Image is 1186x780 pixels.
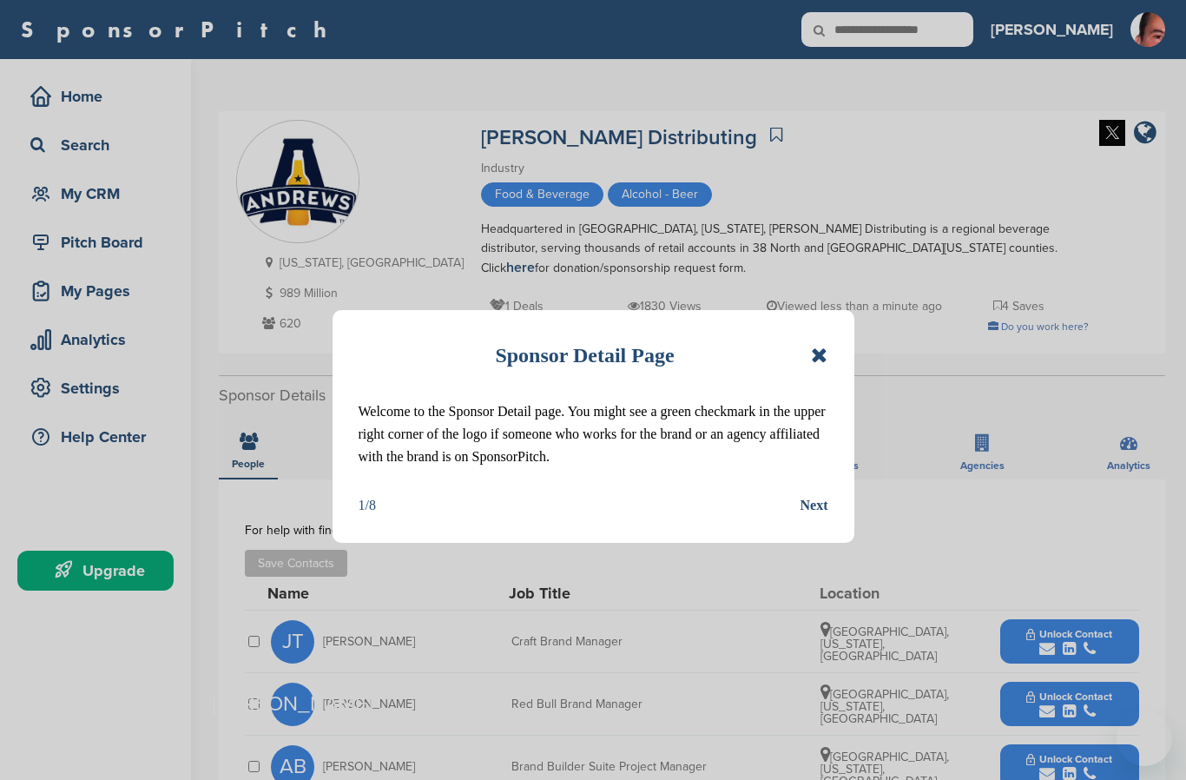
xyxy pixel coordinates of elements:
h1: Sponsor Detail Page [495,336,674,374]
button: Next [801,494,828,517]
iframe: Button to launch messaging window [1117,711,1172,766]
div: 1/8 [359,494,376,517]
p: Welcome to the Sponsor Detail page. You might see a green checkmark in the upper right corner of ... [359,400,828,468]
